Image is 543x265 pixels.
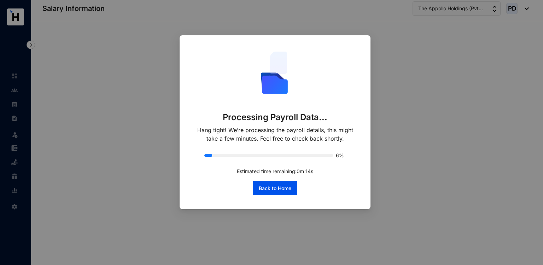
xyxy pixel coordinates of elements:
[194,126,356,143] p: Hang tight! We’re processing the payroll details, this might take a few minutes. Feel free to che...
[237,167,313,175] p: Estimated time remaining: 0 m 14 s
[223,112,328,123] p: Processing Payroll Data...
[253,181,297,195] button: Back to Home
[259,185,291,192] span: Back to Home
[336,153,346,158] span: 6%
